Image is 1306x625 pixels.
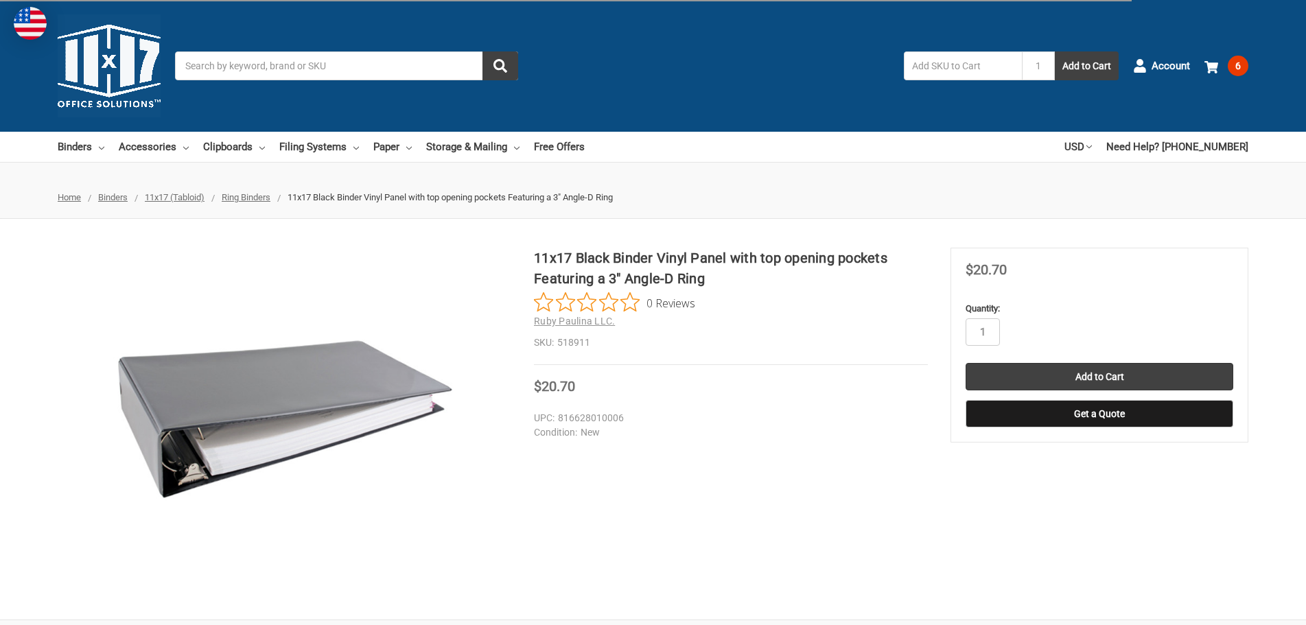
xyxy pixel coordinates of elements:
h1: 11x17 Black Binder Vinyl Panel with top opening pockets Featuring a 3" Angle-D Ring [534,248,928,289]
button: Rated 0 out of 5 stars from 0 reviews. Jump to reviews. [534,292,695,313]
button: Add to Cart [1055,51,1119,80]
button: Get a Quote [966,400,1233,427]
a: Free Offers [534,132,585,162]
a: Paper [373,132,412,162]
input: Search by keyword, brand or SKU [175,51,518,80]
dd: 816628010006 [534,411,922,425]
dt: SKU: [534,335,554,350]
a: 11x17 (Tabloid) [145,192,205,202]
input: Add SKU to Cart [904,51,1022,80]
img: duty and tax information for United States [14,7,47,40]
a: Account [1133,48,1190,84]
a: 6 [1204,48,1248,84]
span: 0 Reviews [646,292,695,313]
a: Filing Systems [279,132,359,162]
a: Need Help? [PHONE_NUMBER] [1106,132,1248,162]
dd: 518911 [534,335,928,350]
span: 11x17 Black Binder Vinyl Panel with top opening pockets Featuring a 3" Angle-D Ring [288,192,613,202]
span: $20.70 [534,378,575,394]
span: 6 [1228,56,1248,76]
a: Binders [98,192,128,202]
a: Binders [58,132,104,162]
dt: Condition: [534,425,577,440]
a: Storage & Mailing [426,132,520,162]
label: Quantity: [966,302,1233,316]
a: Ring Binders [222,192,270,202]
span: Account [1152,58,1190,74]
a: Accessories [119,132,189,162]
a: USD [1064,132,1092,162]
a: Ruby Paulina LLC. [534,316,615,327]
img: 11x17 Black Binder Vinyl Panel with top opening pockets Featuring a 3" Angle-D Ring [113,335,456,502]
img: 11x17.com [58,14,161,117]
iframe: Google Customer Reviews [1193,588,1306,625]
a: Clipboards [203,132,265,162]
dd: New [534,425,922,440]
a: Home [58,192,81,202]
dt: UPC: [534,411,555,425]
span: $20.70 [966,261,1007,278]
input: Add to Cart [966,363,1233,390]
